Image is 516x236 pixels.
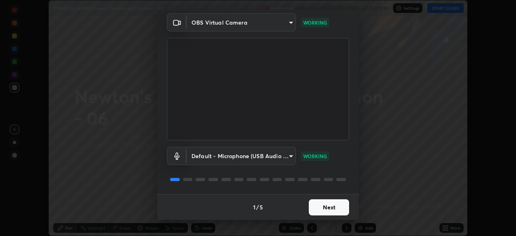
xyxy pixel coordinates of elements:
h4: / [256,203,259,211]
button: Next [309,199,349,215]
p: WORKING [303,19,327,26]
div: OBS Virtual Camera [187,13,296,31]
p: WORKING [303,152,327,160]
div: OBS Virtual Camera [187,147,296,165]
h4: 1 [253,203,256,211]
h4: 5 [260,203,263,211]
